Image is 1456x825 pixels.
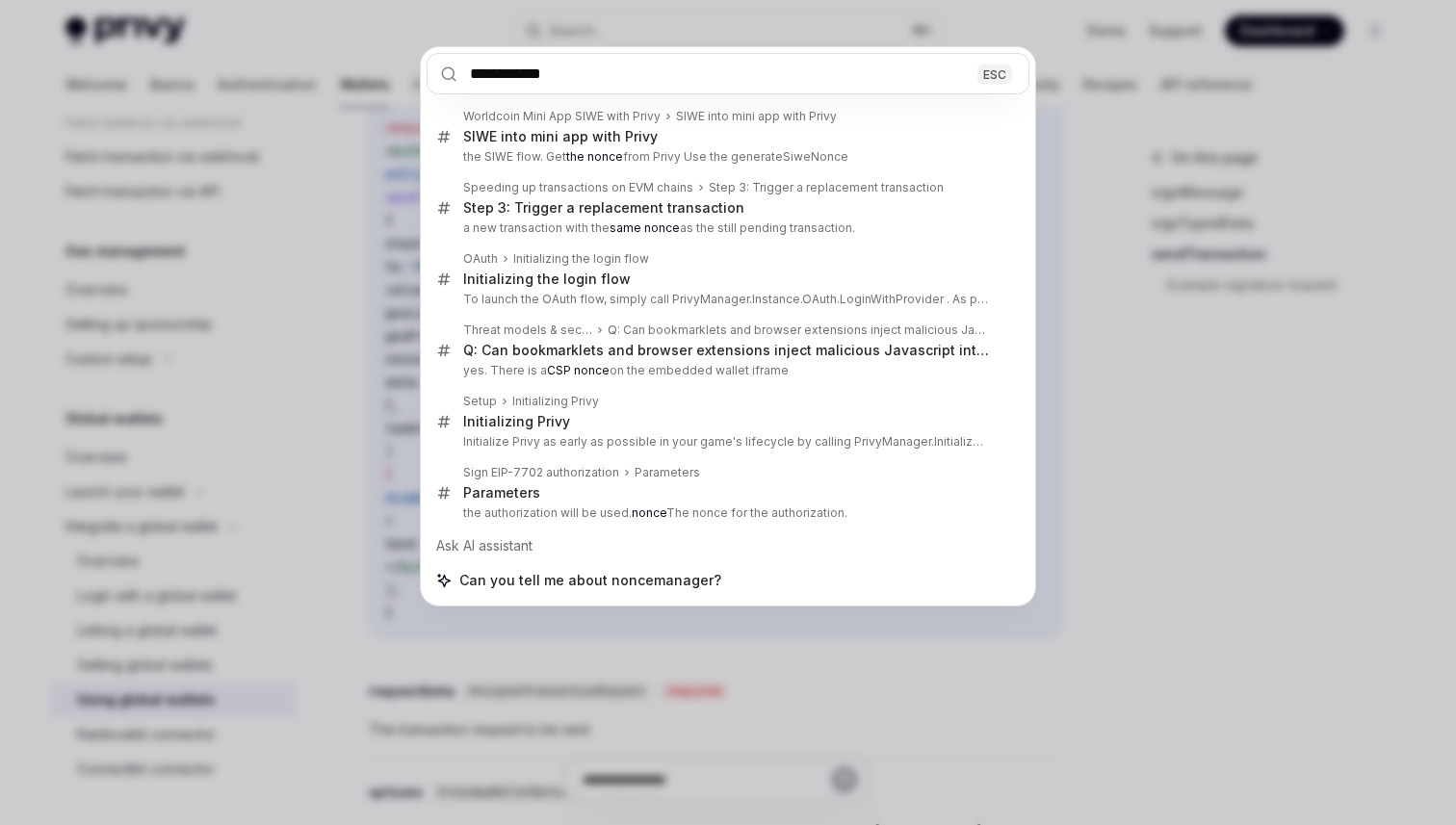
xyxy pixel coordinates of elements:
p: a new transaction with the as the still pending transaction. [463,220,989,236]
div: Parameters [635,465,700,480]
span: Can you tell me about noncemanager? [459,571,721,590]
div: Ask AI assistant [427,529,1029,563]
div: OAuth [463,251,498,267]
div: Initializing the login flow [513,251,649,267]
div: ESC [977,64,1012,84]
p: the authorization will be used. The nonce for the authorization. [463,505,989,521]
div: Step 3: Trigger a replacement transaction [709,180,944,195]
p: Initialize Privy as early as possible in your game's lifecycle by calling PrivyManager.Initialize(Pr [463,434,989,450]
b: CSP nonce [547,363,610,377]
p: yes. There is a on the embedded wallet iframe [463,363,989,378]
div: Initializing the login flow [463,271,631,288]
div: Speeding up transactions on EVM chains [463,180,693,195]
div: SIWE into mini app with Privy [463,128,658,145]
div: Initializing Privy [463,413,570,430]
b: the nonce [566,149,623,164]
div: Initializing Privy [512,394,599,409]
b: nonce [632,505,666,520]
div: Parameters [463,484,540,502]
div: Setup [463,394,497,409]
p: To launch the OAuth flow, simply call PrivyManager.Instance.OAuth.LoginWithProvider . As parameters [463,292,989,307]
div: Sign EIP-7702 authorization [463,465,619,480]
div: SIWE into mini app with Privy [676,109,837,124]
b: same nonce [610,220,680,235]
div: Threat models & security FAQ [463,322,592,338]
p: the SIWE flow. Get from Privy Use the generateSiweNonce [463,149,989,165]
div: Q: Can bookmarklets and browser extensions inject malicious Javascript into the iframe? [463,342,989,359]
div: Worldcoin Mini App SIWE with Privy [463,109,661,124]
div: Q: Can bookmarklets and browser extensions inject malicious Javascript into the iframe? [608,322,989,338]
div: Step 3: Trigger a replacement transaction [463,199,744,217]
